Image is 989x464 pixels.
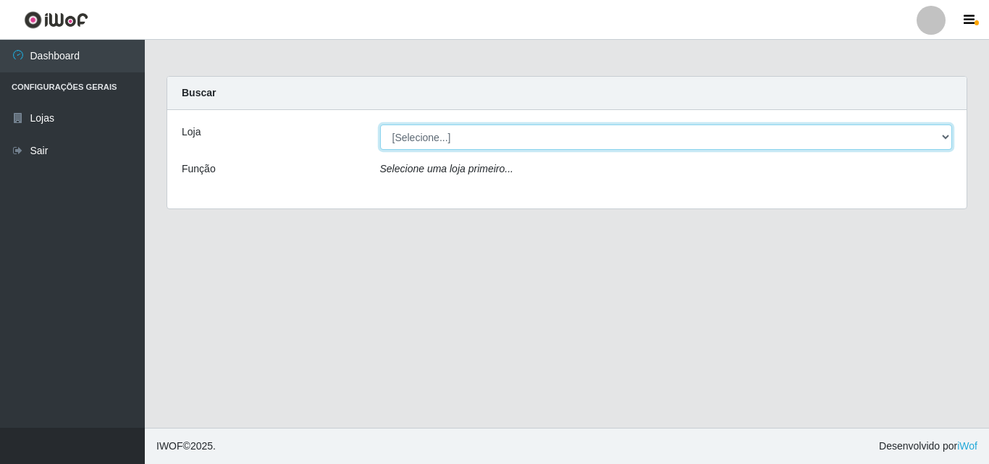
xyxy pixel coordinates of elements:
[380,163,513,174] i: Selecione uma loja primeiro...
[156,440,183,452] span: IWOF
[156,439,216,454] span: © 2025 .
[182,87,216,98] strong: Buscar
[182,125,201,140] label: Loja
[182,161,216,177] label: Função
[879,439,977,454] span: Desenvolvido por
[957,440,977,452] a: iWof
[24,11,88,29] img: CoreUI Logo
